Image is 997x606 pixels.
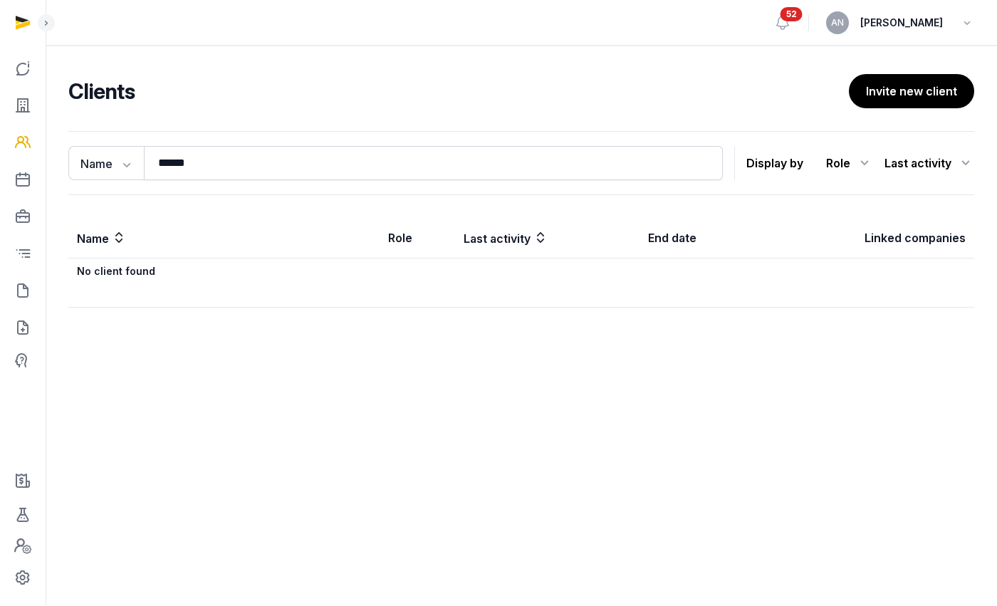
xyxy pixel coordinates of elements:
th: Name [68,218,380,258]
p: Display by [746,152,803,174]
button: Name [68,146,144,180]
th: Last activity [455,218,640,258]
button: Invite new client [849,74,974,108]
td: No client found [68,258,380,284]
th: Role [380,218,455,258]
span: 52 [781,7,803,21]
h2: Clients [68,78,843,104]
span: [PERSON_NAME] [860,14,943,31]
span: AN [831,19,844,27]
th: End date [640,218,759,258]
div: Role [826,152,873,174]
div: Last activity [884,152,974,174]
th: Linked companies [758,218,974,258]
button: AN [826,11,849,34]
